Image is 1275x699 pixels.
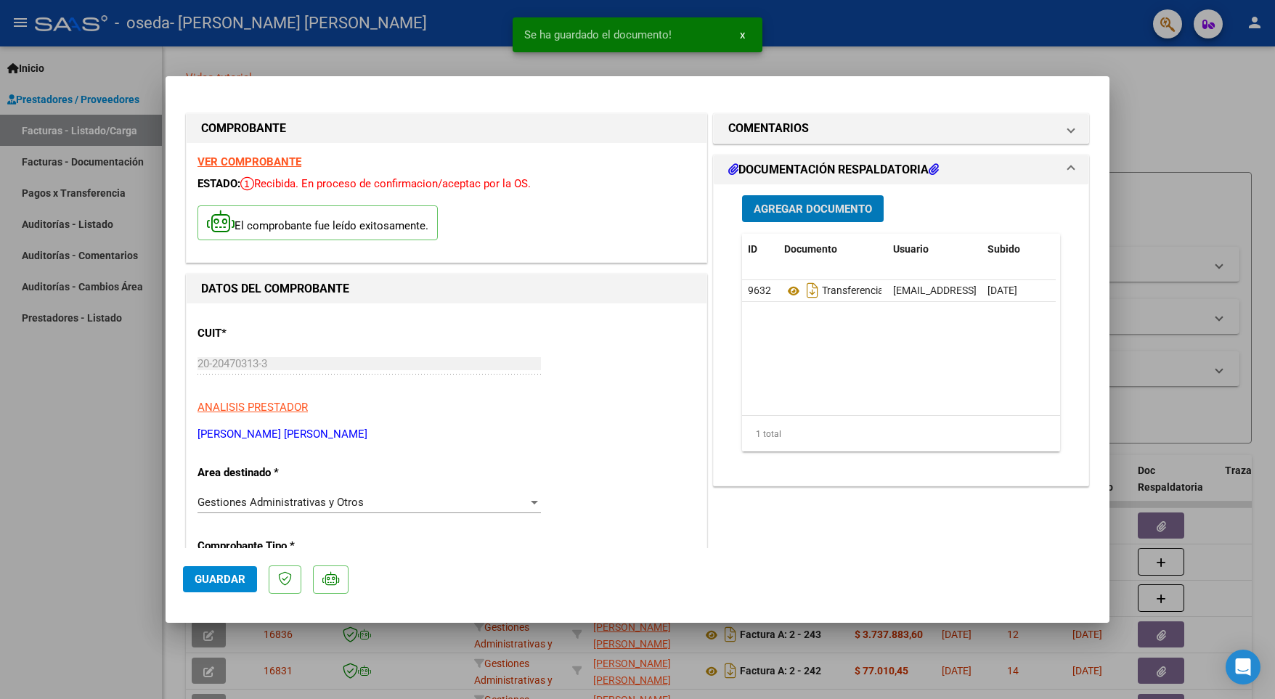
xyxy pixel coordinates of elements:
button: Guardar [183,566,257,592]
span: 9632 [748,285,771,296]
mat-expansion-panel-header: DOCUMENTACIÓN RESPALDATORIA [714,155,1088,184]
strong: COMPROBANTE [201,121,286,135]
datatable-header-cell: Usuario [887,234,982,265]
p: [PERSON_NAME] [PERSON_NAME] [197,426,696,443]
button: Agregar Documento [742,195,884,222]
div: Open Intercom Messenger [1226,650,1260,684]
p: Comprobante Tipo * [197,538,347,555]
span: Subido [987,243,1020,255]
span: ESTADO: [197,177,240,190]
datatable-header-cell: Documento [778,234,887,265]
span: Guardar [195,573,245,586]
i: Descargar documento [803,279,822,302]
mat-expansion-panel-header: COMENTARIOS [714,114,1088,143]
span: Agregar Documento [754,203,872,216]
span: x [740,28,745,41]
button: x [728,22,757,48]
span: ANALISIS PRESTADOR [197,401,308,414]
p: CUIT [197,325,347,342]
strong: DATOS DEL COMPROBANTE [201,282,349,295]
span: Transferencia [784,285,884,297]
datatable-header-cell: ID [742,234,778,265]
div: 1 total [742,416,1060,452]
span: Se ha guardado el documento! [524,28,672,42]
a: VER COMPROBANTE [197,155,301,168]
datatable-header-cell: Subido [982,234,1054,265]
span: [DATE] [987,285,1017,296]
span: Usuario [893,243,929,255]
span: [EMAIL_ADDRESS][DOMAIN_NAME] - [PERSON_NAME] [893,285,1139,296]
span: Documento [784,243,837,255]
span: ID [748,243,757,255]
datatable-header-cell: Acción [1054,234,1127,265]
div: DOCUMENTACIÓN RESPALDATORIA [714,184,1088,486]
p: Area destinado * [197,465,347,481]
span: Gestiones Administrativas y Otros [197,496,364,509]
h1: COMENTARIOS [728,120,809,137]
p: El comprobante fue leído exitosamente. [197,205,438,241]
h1: DOCUMENTACIÓN RESPALDATORIA [728,161,939,179]
span: Recibida. En proceso de confirmacion/aceptac por la OS. [240,177,531,190]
